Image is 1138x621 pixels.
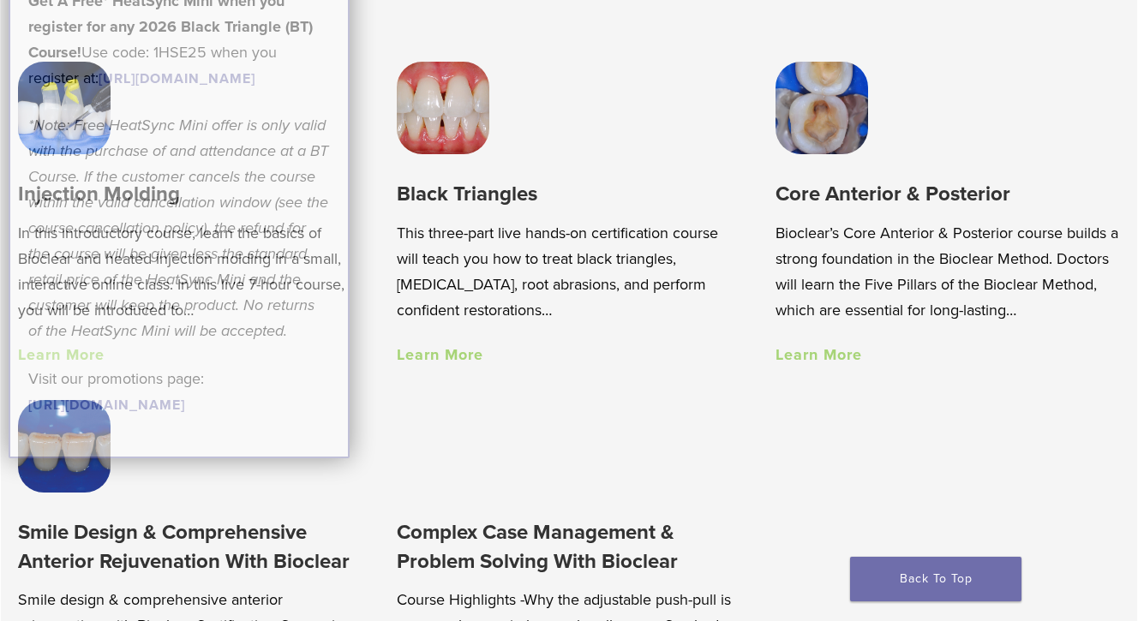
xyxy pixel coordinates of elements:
[776,180,1120,208] h3: Core Anterior & Posterior
[99,70,255,87] a: [URL][DOMAIN_NAME]
[397,518,741,576] h3: Complex Case Management & Problem Solving With Bioclear
[18,518,362,576] h3: Smile Design & Comprehensive Anterior Rejuvenation With Bioclear
[397,345,483,364] a: Learn More
[397,220,741,323] p: This three-part live hands-on certification course will teach you how to treat black triangles, [...
[850,557,1021,601] a: Back To Top
[776,345,862,364] a: Learn More
[28,116,328,340] em: *Note: Free HeatSync Mini offer is only valid with the purchase of and attendance at a BT Course....
[28,397,185,414] a: [URL][DOMAIN_NAME]
[397,180,741,208] h3: Black Triangles
[28,366,330,417] p: Visit our promotions page:
[776,220,1120,323] p: Bioclear’s Core Anterior & Posterior course builds a strong foundation in the Bioclear Method. Do...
